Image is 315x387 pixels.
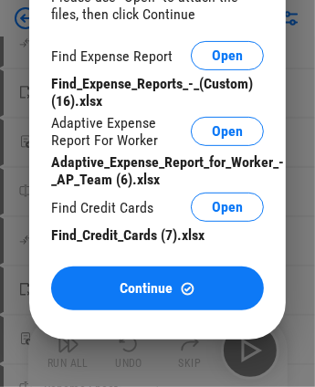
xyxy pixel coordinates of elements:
[191,41,264,70] button: Open
[51,226,264,244] div: Find_Credit_Cards (7).xlsx
[51,114,191,149] div: Adaptive Expense Report For Worker
[180,281,195,297] img: Continue
[212,48,243,63] span: Open
[51,267,264,310] button: ContinueContinue
[212,124,243,139] span: Open
[51,199,153,216] div: Find Credit Cards
[212,200,243,214] span: Open
[120,281,173,296] span: Continue
[51,47,173,65] div: Find Expense Report
[191,117,264,146] button: Open
[51,153,264,188] div: Adaptive_Expense_Report_for_Worker_-_AP_Team (6).xlsx
[191,193,264,222] button: Open
[51,75,264,110] div: Find_Expense_Reports_-_(Custom) (16).xlsx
